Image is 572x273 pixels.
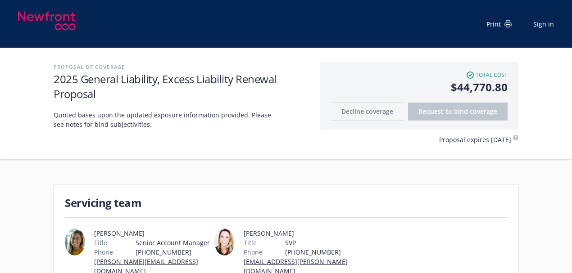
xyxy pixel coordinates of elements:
a: Sign in [533,19,554,29]
span: [PERSON_NAME] [94,228,211,238]
span: Proposal expires [DATE] [439,135,511,144]
h1: 2025 General Liability, Excess Liability Renewal Proposal [54,72,311,101]
img: employee photo [65,228,85,255]
span: [PHONE_NUMBER] [285,247,360,257]
span: Decline coverage [341,107,393,116]
span: coverage [470,107,497,116]
span: Quoted bases upon the updated exposure information provided. Please see notes for bind subjectivi... [54,110,279,129]
span: Title [244,238,257,247]
h1: Servicing team [65,195,507,210]
button: Request to bindcoverage [408,103,508,121]
span: Total cost [476,71,508,79]
img: employee photo [214,228,235,255]
span: Senior Account Manager [136,238,211,247]
div: Print [486,19,512,29]
span: [PHONE_NUMBER] [136,247,211,257]
span: $44,770.80 [331,79,508,95]
span: Phone [94,247,113,257]
span: Request to bind [418,107,497,116]
span: [PERSON_NAME] [244,228,360,238]
span: SVP [285,238,360,247]
h2: Proposal of coverage [54,62,311,72]
span: Phone [244,247,263,257]
button: Decline coverage [331,103,404,121]
span: Title [94,238,107,247]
